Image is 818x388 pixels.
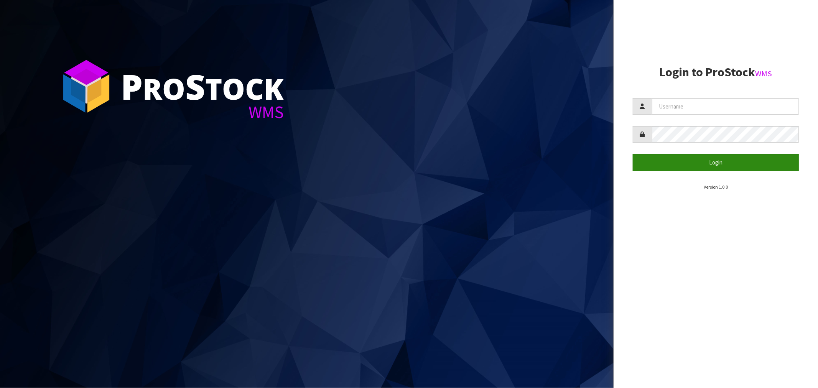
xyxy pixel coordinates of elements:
small: Version 1.0.0 [704,184,728,190]
span: P [121,63,143,110]
small: WMS [755,69,772,79]
span: S [185,63,205,110]
div: WMS [121,104,284,121]
img: ProStock Cube [58,58,115,115]
h2: Login to ProStock [633,66,799,79]
button: Login [633,154,799,171]
input: Username [652,98,799,115]
div: ro tock [121,69,284,104]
